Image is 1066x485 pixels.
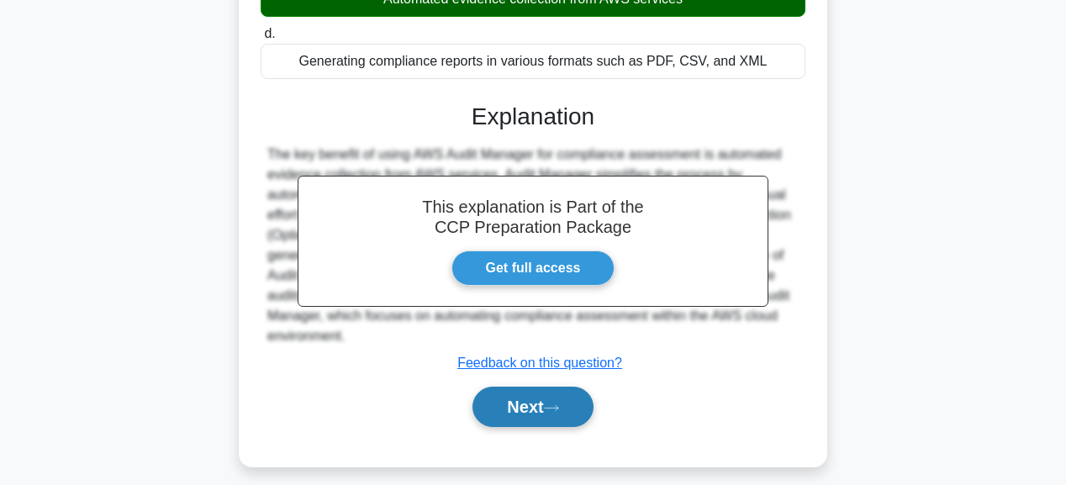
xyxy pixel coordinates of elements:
div: The key benefit of using AWS Audit Manager for compliance assessment is automated evidence collec... [267,145,799,346]
div: Generating compliance reports in various formats such as PDF, CSV, and XML [261,44,805,79]
a: Feedback on this question? [457,356,622,370]
h3: Explanation [271,103,795,131]
button: Next [472,387,593,427]
a: Get full access [451,250,615,286]
span: d. [264,26,275,40]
